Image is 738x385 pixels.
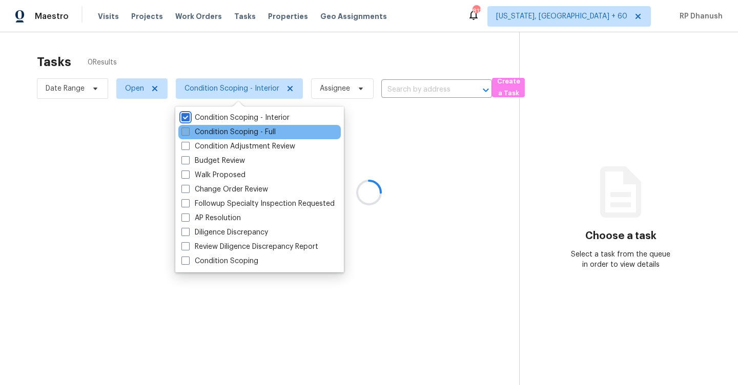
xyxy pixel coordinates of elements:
[181,242,318,252] label: Review Diligence Discrepancy Report
[181,213,241,223] label: AP Resolution
[473,6,480,16] div: 813
[181,127,276,137] label: Condition Scoping - Full
[181,113,290,123] label: Condition Scoping - Interior
[181,170,245,180] label: Walk Proposed
[181,141,295,152] label: Condition Adjustment Review
[181,156,245,166] label: Budget Review
[181,199,335,209] label: Followup Specialty Inspection Requested
[181,227,268,238] label: Diligence Discrepancy
[181,256,258,266] label: Condition Scoping
[181,184,268,195] label: Change Order Review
